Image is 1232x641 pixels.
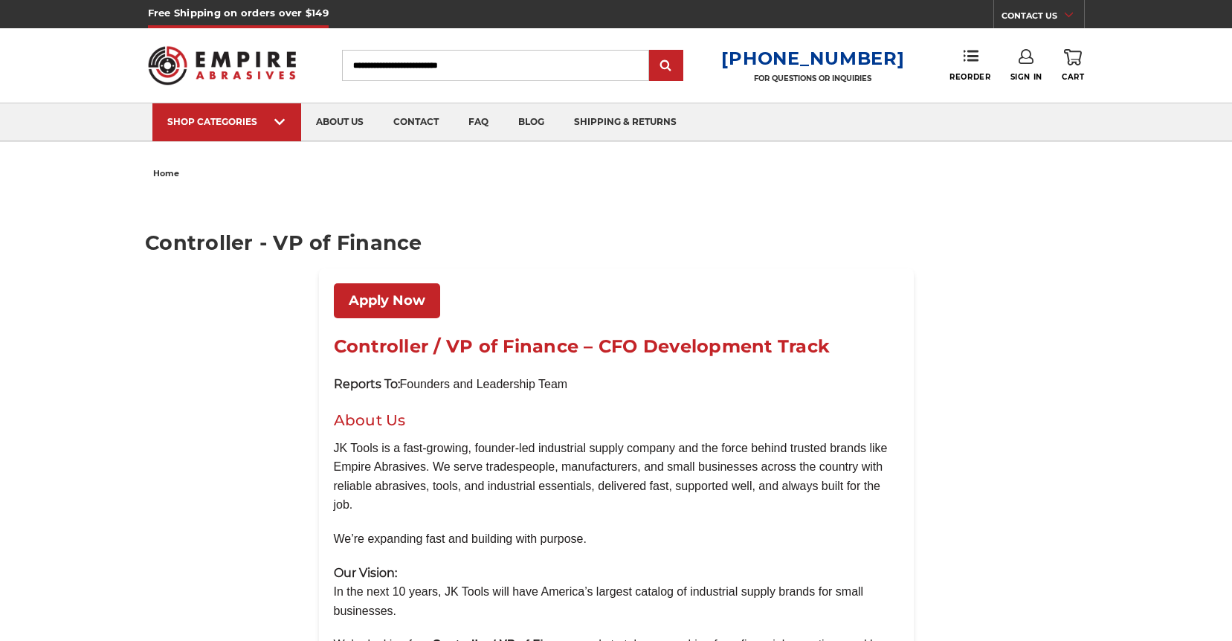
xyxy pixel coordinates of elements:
p: Founders and Leadership Team [334,375,899,394]
span: Sign In [1010,72,1042,82]
p: FOR QUESTIONS OR INQUIRIES [721,74,904,83]
p: We’re expanding fast and building with purpose. [334,529,899,549]
span: home [153,168,179,178]
span: Cart [1062,72,1084,82]
img: Empire Abrasives [148,36,297,94]
input: Submit [651,51,681,81]
h1: Controller - VP of Finance [145,233,1087,253]
a: blog [503,103,559,141]
a: Reorder [949,49,990,81]
a: [PHONE_NUMBER] [721,48,904,69]
a: contact [378,103,454,141]
p: JK Tools is a fast-growing, founder-led industrial supply company and the force behind trusted br... [334,439,899,515]
a: shipping & returns [559,103,691,141]
a: CONTACT US [1002,7,1084,28]
a: Cart [1062,49,1084,82]
span: Reorder [949,72,990,82]
h2: About Us [334,409,899,431]
strong: Reports To: [334,377,400,391]
h1: Controller / VP of Finance – CFO Development Track [334,333,899,360]
div: SHOP CATEGORIES [167,116,286,127]
p: In the next 10 years, JK Tools will have America’s largest catalog of industrial supply brands fo... [334,564,899,621]
strong: Our Vision: [334,566,397,580]
a: Apply Now [334,283,440,318]
a: faq [454,103,503,141]
a: about us [301,103,378,141]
